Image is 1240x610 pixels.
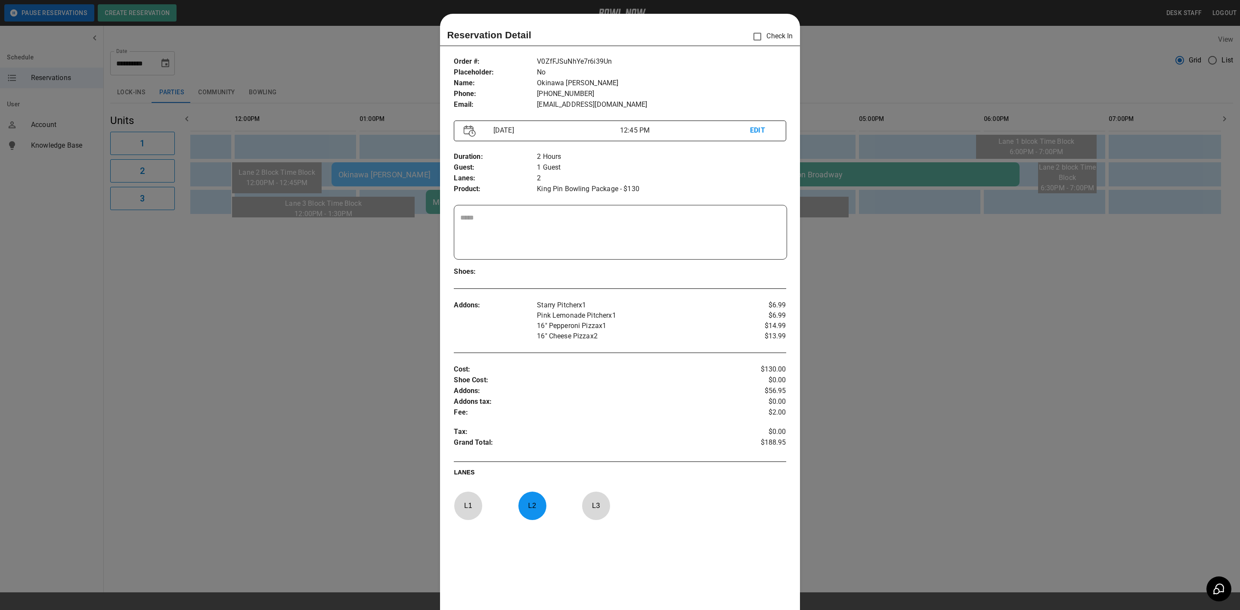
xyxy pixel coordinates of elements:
p: $13.99 [731,331,786,341]
p: Cost : [454,364,731,375]
p: Starry Pitcher x 1 [537,300,731,310]
p: Fee : [454,407,731,418]
p: 16" Pepperoni Pizza x 1 [537,321,731,331]
p: L 2 [518,495,546,516]
p: EDIT [750,125,776,136]
p: Addons : [454,386,731,396]
p: Placeholder : [454,67,537,78]
p: Pink Lemonade Pitcher x 1 [537,310,731,321]
p: $14.99 [731,321,786,331]
p: Name : [454,78,537,89]
img: Vector [464,125,476,137]
p: Order # : [454,56,537,67]
p: Okinawa [PERSON_NAME] [537,78,786,89]
p: $6.99 [731,300,786,310]
p: [DATE] [490,125,620,136]
p: V0ZfFJSuNhYe7r6i39Un [537,56,786,67]
p: $0.00 [731,427,786,437]
p: No [537,67,786,78]
p: Shoes : [454,266,537,277]
p: Grand Total : [454,437,731,450]
p: $130.00 [731,364,786,375]
p: L 3 [582,495,610,516]
p: Lanes : [454,173,537,184]
p: $2.00 [731,407,786,418]
p: 2 Hours [537,152,786,162]
p: Phone : [454,89,537,99]
p: Reservation Detail [447,28,531,42]
p: Shoe Cost : [454,375,731,386]
p: $6.99 [731,310,786,321]
p: King Pin Bowling Package - $130 [537,184,786,195]
p: Tax : [454,427,731,437]
p: [EMAIL_ADDRESS][DOMAIN_NAME] [537,99,786,110]
p: LANES [454,468,786,480]
p: Guest : [454,162,537,173]
p: 12:45 PM [620,125,750,136]
p: $0.00 [731,375,786,386]
p: 2 [537,173,786,184]
p: 1 Guest [537,162,786,173]
p: $188.95 [731,437,786,450]
p: [PHONE_NUMBER] [537,89,786,99]
p: L 1 [454,495,482,516]
p: $56.95 [731,386,786,396]
p: Check In [748,28,793,46]
p: $0.00 [731,396,786,407]
p: Addons : [454,300,537,311]
p: 16" Cheese Pizza x 2 [537,331,731,341]
p: Email : [454,99,537,110]
p: Duration : [454,152,537,162]
p: Product : [454,184,537,195]
p: Addons tax : [454,396,731,407]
